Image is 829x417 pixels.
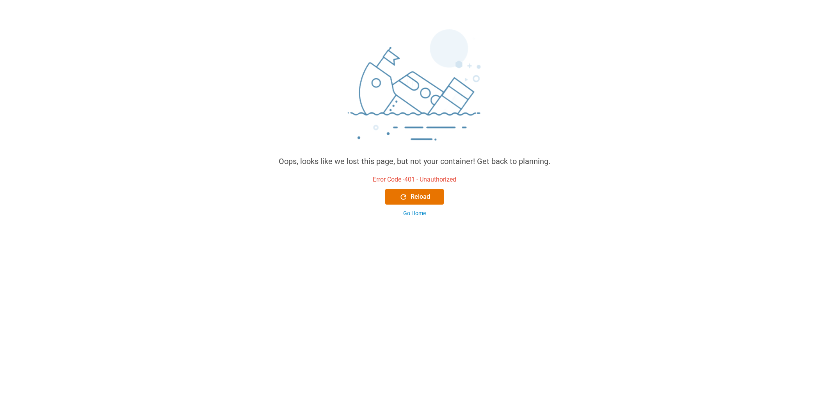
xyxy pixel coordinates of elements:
button: Go Home [385,209,444,217]
div: Oops, looks like we lost this page, but not your container! Get back to planning. [279,155,550,167]
img: sinking_ship.png [297,26,532,155]
div: Reload [399,192,430,201]
div: Go Home [403,209,426,217]
div: Error Code - 401 - Unauthorized [373,175,456,184]
button: Reload [385,189,444,205]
